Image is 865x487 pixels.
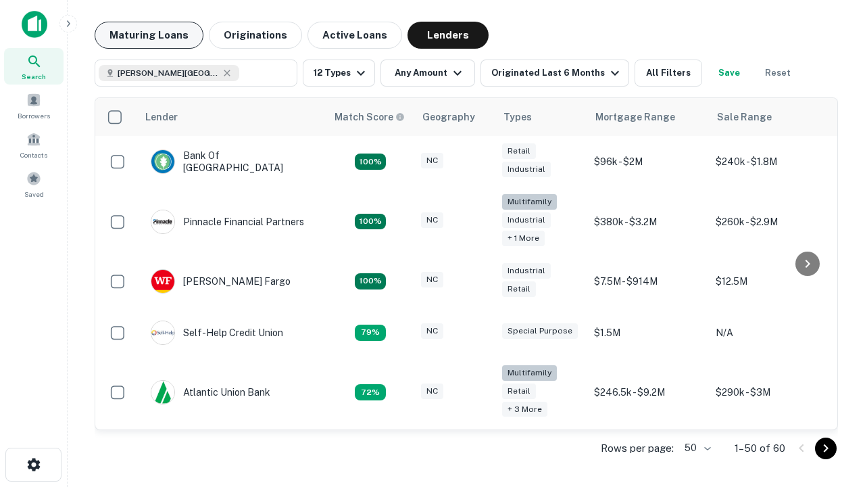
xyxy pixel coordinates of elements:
button: Active Loans [307,22,402,49]
span: Search [22,71,46,82]
div: NC [421,384,443,399]
td: $96k - $2M [587,136,709,187]
div: NC [421,212,443,228]
td: $7.5M - $914M [587,256,709,307]
img: picture [151,270,174,293]
div: Geography [422,109,475,125]
div: Self-help Credit Union [151,321,283,345]
th: Sale Range [709,98,831,136]
a: Contacts [4,126,64,163]
td: N/A [709,307,831,358]
div: NC [421,323,443,339]
th: Types [495,98,587,136]
div: 50 [679,438,713,458]
div: Industrial [502,212,551,228]
button: All Filters [635,60,702,87]
iframe: Chat Widget [797,335,865,400]
button: Go to next page [815,438,837,459]
div: Matching Properties: 14, hasApolloMatch: undefined [355,154,386,170]
div: Mortgage Range [595,109,675,125]
div: Atlantic Union Bank [151,380,270,404]
a: Search [4,48,64,85]
div: Retail [502,143,536,159]
button: Originations [209,22,302,49]
div: Pinnacle Financial Partners [151,210,304,234]
p: Rows per page: [601,440,674,457]
div: Industrial [502,162,551,177]
div: Types [503,109,532,125]
a: Borrowers [4,87,64,124]
td: $200k - $3.3M [587,426,709,478]
a: Saved [4,166,64,202]
div: Lender [145,109,178,125]
div: Industrial [502,263,551,279]
div: Matching Properties: 15, hasApolloMatch: undefined [355,273,386,289]
th: Lender [137,98,326,136]
img: capitalize-icon.png [22,11,47,38]
div: Retail [502,281,536,297]
th: Geography [414,98,495,136]
div: Matching Properties: 25, hasApolloMatch: undefined [355,214,386,230]
div: Multifamily [502,194,557,210]
span: Contacts [20,149,47,160]
span: Saved [24,189,44,200]
div: Sale Range [717,109,772,125]
div: NC [421,153,443,168]
div: Capitalize uses an advanced AI algorithm to match your search with the best lender. The match sco... [335,110,405,124]
button: Maturing Loans [95,22,203,49]
div: Matching Properties: 10, hasApolloMatch: undefined [355,384,386,400]
div: + 3 more [502,402,547,417]
td: $380k - $3.2M [587,187,709,256]
img: picture [151,381,174,404]
button: Lenders [407,22,489,49]
td: $246.5k - $9.2M [587,358,709,427]
div: Special Purpose [502,323,578,339]
img: picture [151,321,174,344]
td: $260k - $2.9M [709,187,831,256]
button: 12 Types [303,60,375,87]
div: [PERSON_NAME] Fargo [151,269,291,294]
div: Retail [502,384,536,399]
button: Reset [756,60,799,87]
td: $12.5M [709,256,831,307]
button: Any Amount [380,60,475,87]
td: $480k - $3.1M [709,426,831,478]
div: + 1 more [502,231,545,246]
h6: Match Score [335,110,402,124]
span: Borrowers [18,110,50,121]
span: [PERSON_NAME][GEOGRAPHIC_DATA], [GEOGRAPHIC_DATA] [118,67,219,79]
button: Originated Last 6 Months [480,60,629,87]
td: $240k - $1.8M [709,136,831,187]
div: Matching Properties: 11, hasApolloMatch: undefined [355,325,386,341]
div: Bank Of [GEOGRAPHIC_DATA] [151,149,313,174]
td: $290k - $3M [709,358,831,427]
div: Originated Last 6 Months [491,65,623,81]
th: Capitalize uses an advanced AI algorithm to match your search with the best lender. The match sco... [326,98,414,136]
img: picture [151,150,174,173]
td: $1.5M [587,307,709,358]
div: NC [421,272,443,287]
th: Mortgage Range [587,98,709,136]
button: Save your search to get updates of matches that match your search criteria. [708,60,751,87]
div: Multifamily [502,365,557,381]
img: picture [151,210,174,233]
p: 1–50 of 60 [735,440,785,457]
